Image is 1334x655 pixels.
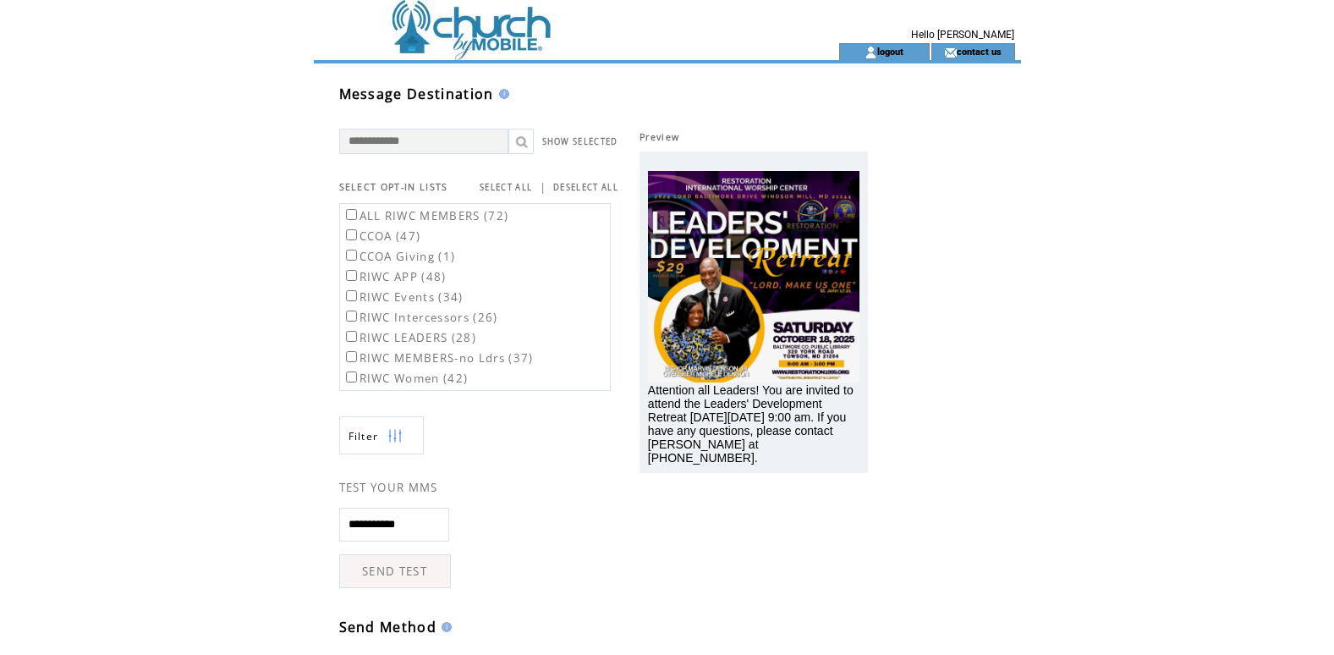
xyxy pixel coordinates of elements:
span: Attention all Leaders! You are invited to attend the Leaders' Development Retreat [DATE][DATE] 9:... [648,383,854,465]
a: SHOW SELECTED [542,136,618,147]
label: RIWC MEMBERS-no Ldrs (37) [343,350,534,366]
a: logout [877,46,903,57]
span: | [540,179,546,195]
input: ALL RIWC MEMBERS (72) [346,209,357,220]
a: SELECT ALL [480,182,532,193]
input: RIWC MEMBERS-no Ldrs (37) [346,351,357,362]
a: SEND TEST [339,554,451,588]
input: RIWC LEADERS (28) [346,331,357,342]
a: Filter [339,416,424,454]
label: CCOA Giving (1) [343,249,456,264]
a: DESELECT ALL [553,182,618,193]
label: RIWC Events (34) [343,289,464,305]
span: SELECT OPT-IN LISTS [339,181,448,193]
label: RIWC Women (42) [343,371,469,386]
label: CCOA (47) [343,228,421,244]
span: Preview [640,131,679,143]
input: RIWC Events (34) [346,290,357,301]
img: help.gif [494,89,509,99]
img: contact_us_icon.gif [944,46,957,59]
input: CCOA Giving (1) [346,250,357,261]
label: RIWC Intercessors (26) [343,310,498,325]
span: Send Method [339,618,437,636]
label: RIWC LEADERS (28) [343,330,477,345]
input: RIWC Women (42) [346,372,357,383]
label: RIWC APP (48) [343,269,447,284]
input: RIWC Intercessors (26) [346,311,357,322]
span: Message Destination [339,85,494,103]
span: Show filters [349,429,379,443]
a: contact us [957,46,1002,57]
input: RIWC APP (48) [346,270,357,281]
img: filters.png [387,417,403,455]
img: help.gif [436,622,452,632]
input: CCOA (47) [346,229,357,240]
span: Hello [PERSON_NAME] [911,29,1014,41]
img: account_icon.gif [865,46,877,59]
label: ALL RIWC MEMBERS (72) [343,208,509,223]
span: TEST YOUR MMS [339,480,438,495]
